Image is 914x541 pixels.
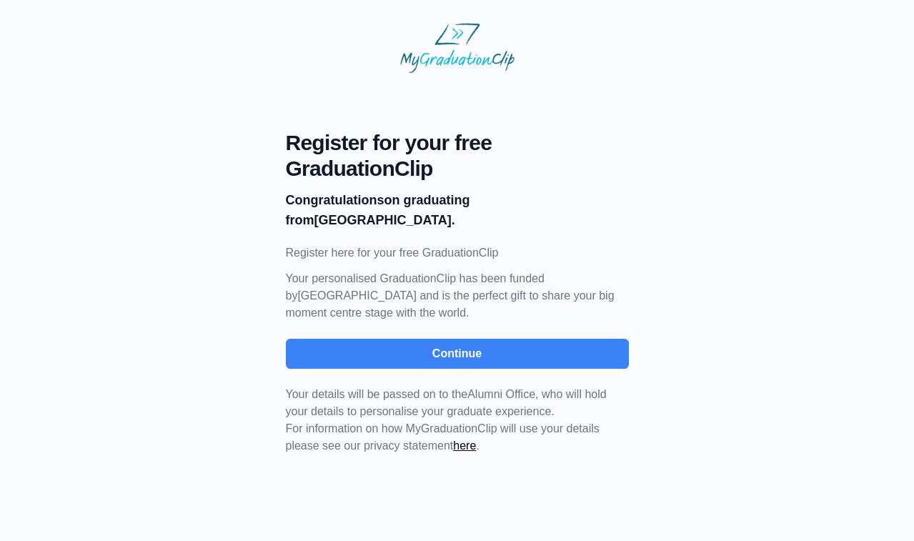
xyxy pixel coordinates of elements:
[286,130,629,156] span: Register for your free
[467,388,535,400] span: Alumni Office
[286,388,607,452] span: For information on how MyGraduationClip will use your details please see our privacy statement .
[286,190,629,230] p: on graduating from [GEOGRAPHIC_DATA].
[286,339,629,369] button: Continue
[453,440,476,452] a: here
[286,244,629,262] p: Register here for your free GraduationClip
[286,270,629,322] p: Your personalised GraduationClip has been funded by [GEOGRAPHIC_DATA] and is the perfect gift to ...
[286,388,607,417] span: Your details will be passed on to the , who will hold your details to personalise your graduate e...
[286,156,629,182] span: GraduationClip
[286,193,384,207] b: Congratulations
[400,23,515,73] img: MyGraduationClip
